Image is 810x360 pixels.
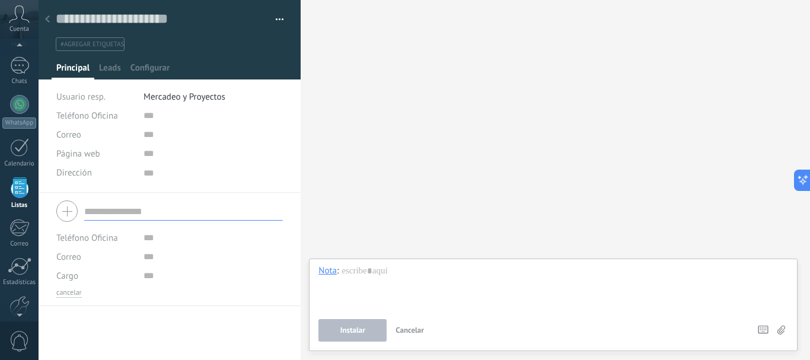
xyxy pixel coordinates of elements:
span: Teléfono Oficina [56,232,118,244]
button: cancelar [56,288,82,298]
button: Teléfono Oficina [56,228,118,247]
button: Instalar [318,319,387,342]
div: Página web [56,144,135,163]
div: Cargo [56,266,135,285]
span: Mercadeo y Proyectos [143,91,225,103]
span: Dirección [56,168,92,177]
span: Instalar [340,326,365,334]
span: Cuenta [9,26,29,33]
div: Usuario resp. [56,87,135,106]
span: Principal [56,62,90,79]
span: Leads [99,62,121,79]
span: : [337,265,339,277]
span: Correo [56,129,81,141]
span: Usuario resp. [56,91,106,103]
button: Teléfono Oficina [56,106,118,125]
button: Correo [56,125,81,144]
div: Correo [2,240,37,248]
div: Chats [2,78,37,85]
span: Teléfono Oficina [56,110,118,122]
span: Correo [56,251,81,263]
span: #agregar etiquetas [60,40,124,49]
button: Cancelar [391,319,429,342]
span: Página web [56,149,100,158]
div: Listas [2,202,37,209]
div: Dirección [56,163,135,182]
span: Cargo [56,272,78,281]
div: Estadísticas [2,279,37,286]
div: WhatsApp [2,117,36,129]
div: Calendario [2,160,37,168]
button: Correo [56,247,81,266]
span: Cancelar [396,325,424,335]
span: Configurar [130,62,170,79]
